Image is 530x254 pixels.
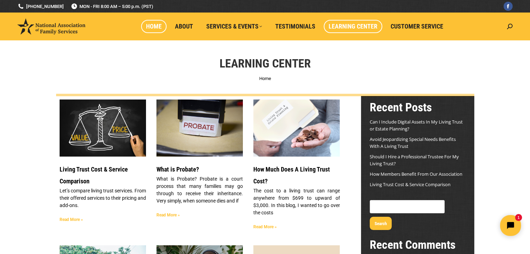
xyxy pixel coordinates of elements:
[370,237,466,252] h2: Recent Comments
[206,23,262,30] span: Services & Events
[370,181,451,188] a: Living Trust Cost & Service Comparison
[275,23,315,30] span: Testimonials
[324,20,382,33] a: Learning Center
[141,20,167,33] a: Home
[259,76,271,81] a: Home
[220,56,311,71] h1: Learning Center
[370,119,463,132] a: Can I Include Digital Assets In My Living Trust or Estate Planning?
[391,23,443,30] span: Customer Service
[386,20,448,33] a: Customer Service
[60,217,83,222] a: Read more about Living Trust Cost & Service Comparison
[370,217,392,230] button: Search
[329,23,377,30] span: Learning Center
[253,95,340,161] img: Living Trust Cost
[156,99,243,157] img: What is Probate?
[60,187,146,209] p: Let’s compare living trust services. From their offered services to their pricing and add-ons.
[17,18,85,34] img: National Association of Family Services
[253,100,340,157] a: Living Trust Cost
[253,224,277,229] a: Read more about How Much Does A Living Trust Cost?
[146,23,162,30] span: Home
[270,20,320,33] a: Testimonials
[156,213,180,217] a: Read more about What is Probate?
[59,99,146,157] img: Living Trust Service and Price Comparison Blog Image
[253,187,340,216] p: The cost to a living trust can range anywhere from $699 to upward of $3,000. In this blog, I want...
[370,153,459,167] a: Should I Hire a Professional Trustee For My Living Trust?
[156,166,199,173] a: What is Probate?
[170,20,198,33] a: About
[175,23,193,30] span: About
[370,136,456,149] a: Avoid Jeopardizing Special Needs Benefits With A Living Trust
[370,171,462,177] a: How Members Benefit From Our Association
[407,209,527,242] iframe: Tidio Chat
[504,2,513,11] a: Facebook page opens in new window
[370,100,466,115] h2: Recent Posts
[156,100,243,157] a: What is Probate?
[60,100,146,157] a: Living Trust Service and Price Comparison Blog Image
[253,166,330,185] a: How Much Does A Living Trust Cost?
[156,175,243,205] p: What is Probate? Probate is a court process that many families may go through to receive their in...
[71,3,153,10] span: MON - FRI 8:00 AM – 5:00 p.m. (PST)
[60,166,128,185] a: Living Trust Cost & Service Comparison
[17,3,64,10] a: [PHONE_NUMBER]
